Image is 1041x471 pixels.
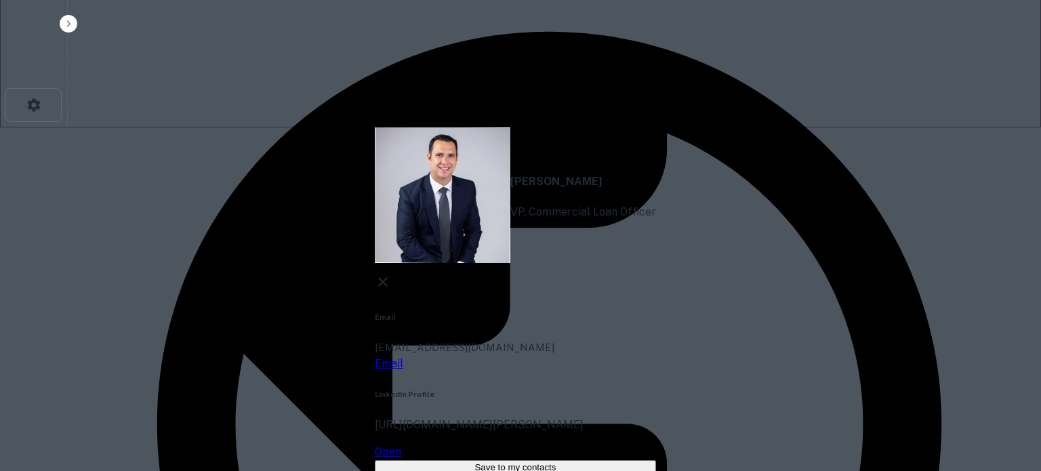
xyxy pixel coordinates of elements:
[375,127,510,263] img: 1608296756440
[375,340,656,356] p: [EMAIL_ADDRESS][DOMAIN_NAME]
[510,204,656,220] p: VP, Commercial Loan Officer
[510,173,656,190] h4: [PERSON_NAME]
[375,417,656,433] p: [URL][DOMAIN_NAME][PERSON_NAME]
[375,445,401,458] a: Open
[973,363,1041,428] iframe: Chat Widget
[375,312,656,323] h6: Email
[375,389,656,400] h6: LinkedIn Profile
[375,357,403,370] a: Email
